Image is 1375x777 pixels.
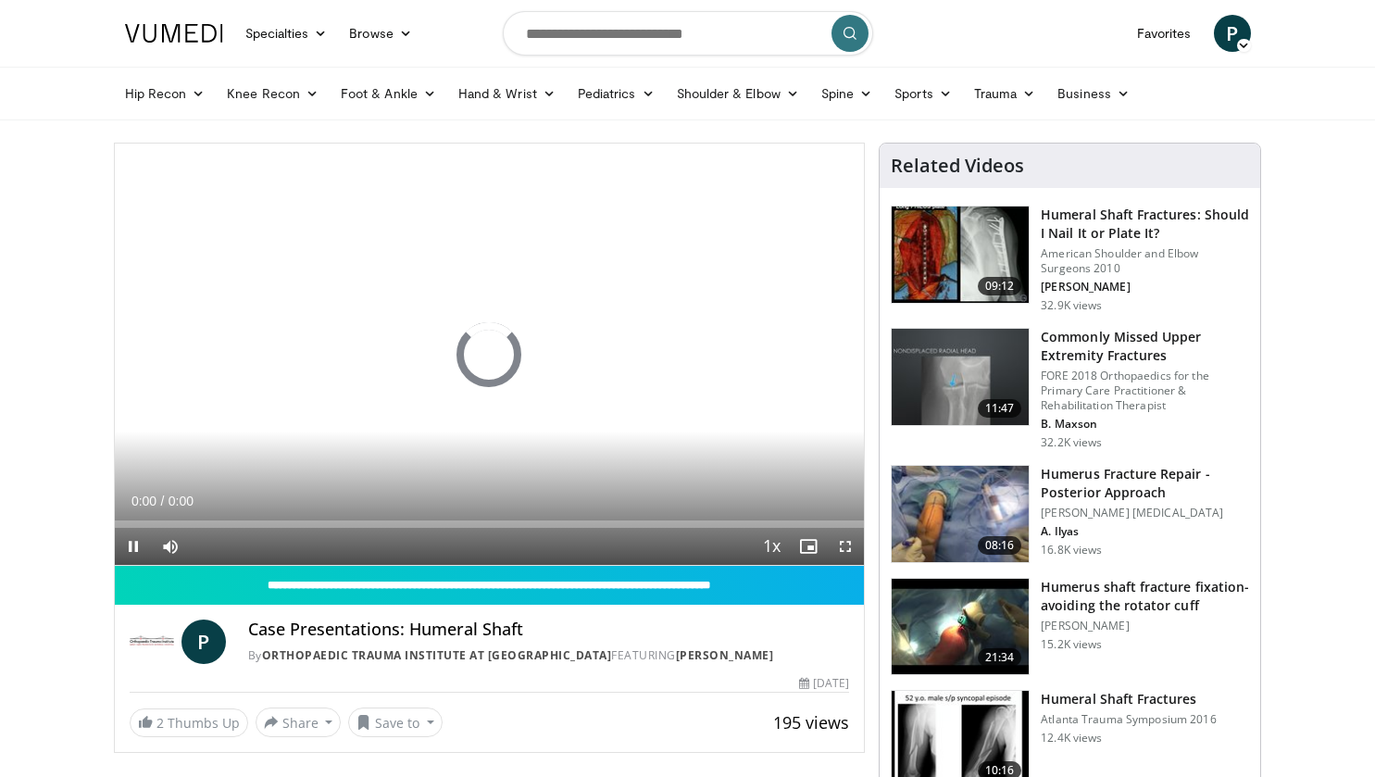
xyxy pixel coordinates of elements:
[978,399,1022,418] span: 11:47
[567,75,666,112] a: Pediatrics
[1041,369,1249,413] p: FORE 2018 Orthopaedics for the Primary Care Practitioner & Rehabilitation Therapist
[1046,75,1141,112] a: Business
[1041,246,1249,276] p: American Shoulder and Elbow Surgeons 2010
[248,620,850,640] h4: Case Presentations: Humeral Shaft
[131,494,156,508] span: 0:00
[262,647,612,663] a: Orthopaedic Trauma Institute at [GEOGRAPHIC_DATA]
[161,494,165,508] span: /
[753,528,790,565] button: Playback Rate
[248,647,850,664] div: By FEATURING
[1041,280,1249,295] p: [PERSON_NAME]
[790,528,827,565] button: Enable picture-in-picture mode
[883,75,963,112] a: Sports
[1041,524,1249,539] p: A. Ilyas
[892,466,1029,562] img: 2d9d5c8a-c6e4-4c2d-a054-0024870ca918.150x105_q85_crop-smart_upscale.jpg
[1041,206,1249,243] h3: Humeral Shaft Fractures: Should I Nail It or Plate It?
[1041,619,1249,633] p: [PERSON_NAME]
[810,75,883,112] a: Spine
[1041,417,1249,432] p: B. Maxson
[676,647,774,663] a: [PERSON_NAME]
[892,329,1029,425] img: b2c65235-e098-4cd2-ab0f-914df5e3e270.150x105_q85_crop-smart_upscale.jpg
[892,579,1029,675] img: 242296_0001_1.png.150x105_q85_crop-smart_upscale.jpg
[152,528,189,565] button: Mute
[330,75,447,112] a: Foot & Ankle
[503,11,873,56] input: Search topics, interventions
[1041,328,1249,365] h3: Commonly Missed Upper Extremity Fractures
[1041,465,1249,502] h3: Humerus Fracture Repair - Posterior Approach
[1041,578,1249,615] h3: Humerus shaft fracture fixation- avoiding the rotator cuff
[827,528,864,565] button: Fullscreen
[1041,690,1216,708] h3: Humeral Shaft Fractures
[181,620,226,664] a: P
[115,144,865,566] video-js: Video Player
[978,648,1022,667] span: 21:34
[1126,15,1203,52] a: Favorites
[773,711,849,733] span: 195 views
[978,277,1022,295] span: 09:12
[125,24,223,43] img: VuMedi Logo
[891,578,1249,676] a: 21:34 Humerus shaft fracture fixation- avoiding the rotator cuff [PERSON_NAME] 15.2K views
[338,15,423,52] a: Browse
[348,708,443,737] button: Save to
[666,75,810,112] a: Shoulder & Elbow
[1041,731,1102,746] p: 12.4K views
[1041,298,1102,313] p: 32.9K views
[1214,15,1251,52] a: P
[1041,543,1102,558] p: 16.8K views
[978,536,1022,555] span: 08:16
[891,328,1249,450] a: 11:47 Commonly Missed Upper Extremity Fractures FORE 2018 Orthopaedics for the Primary Care Pract...
[447,75,567,112] a: Hand & Wrist
[256,708,342,737] button: Share
[114,75,217,112] a: Hip Recon
[130,708,248,737] a: 2 Thumbs Up
[169,494,194,508] span: 0:00
[891,206,1249,313] a: 09:12 Humeral Shaft Fractures: Should I Nail It or Plate It? American Shoulder and Elbow Surgeons...
[1041,435,1102,450] p: 32.2K views
[1041,712,1216,727] p: Atlanta Trauma Symposium 2016
[799,675,849,692] div: [DATE]
[130,620,174,664] img: Orthopaedic Trauma Institute at UCSF
[1041,506,1249,520] p: [PERSON_NAME] [MEDICAL_DATA]
[891,465,1249,563] a: 08:16 Humerus Fracture Repair - Posterior Approach [PERSON_NAME] [MEDICAL_DATA] A. Ilyas 16.8K views
[1041,637,1102,652] p: 15.2K views
[115,520,865,528] div: Progress Bar
[892,207,1029,303] img: sot_1.png.150x105_q85_crop-smart_upscale.jpg
[115,528,152,565] button: Pause
[234,15,339,52] a: Specialties
[156,714,164,732] span: 2
[216,75,330,112] a: Knee Recon
[963,75,1047,112] a: Trauma
[891,155,1024,177] h4: Related Videos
